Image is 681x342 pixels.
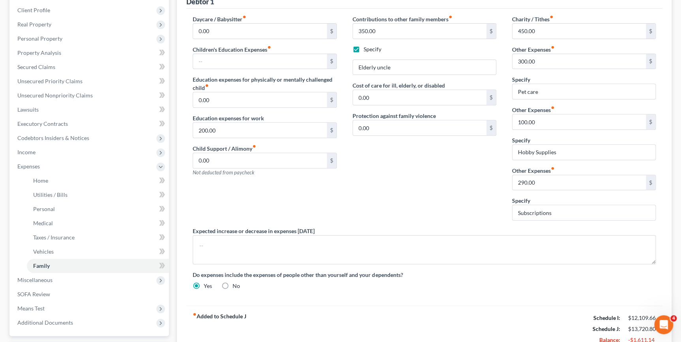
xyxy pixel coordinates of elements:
a: Unsecured Nonpriority Claims [11,88,169,103]
span: Client Profile [17,7,50,13]
span: Taxes / Insurance [33,234,75,241]
div: $ [646,24,655,39]
input: Specify... [512,205,655,220]
label: Expected increase or decrease in expenses [DATE] [193,227,315,235]
input: -- [193,153,326,168]
div: $ [327,153,336,168]
label: Specify [364,45,381,53]
span: Additional Documents [17,319,73,326]
span: Executory Contracts [17,120,68,127]
i: fiber_manual_record [242,15,246,19]
a: Personal [27,202,169,216]
div: $ [327,123,336,138]
a: SOFA Review [11,287,169,301]
a: Vehicles [27,245,169,259]
span: Unsecured Nonpriority Claims [17,92,93,99]
label: Yes [204,282,212,290]
input: Specify... [353,60,496,75]
label: Daycare / Babysitter [193,15,246,23]
span: Family [33,262,50,269]
i: fiber_manual_record [551,45,555,49]
input: -- [193,92,326,107]
input: -- [193,24,326,39]
i: fiber_manual_record [448,15,452,19]
div: $ [486,90,496,105]
span: Personal Property [17,35,62,42]
span: Vehicles [33,248,54,255]
span: Medical [33,220,53,226]
div: $ [646,54,655,69]
a: Taxes / Insurance [27,230,169,245]
div: $ [646,114,655,129]
div: $12,109.66 [628,314,656,322]
span: Not deducted from paycheck [193,169,254,176]
a: Secured Claims [11,60,169,74]
input: -- [193,54,326,69]
label: Specify [512,196,530,205]
input: -- [353,24,486,39]
label: Education expenses for work [193,114,264,122]
span: Home [33,177,48,184]
i: fiber_manual_record [205,84,209,88]
input: -- [353,120,486,135]
a: Utilities / Bills [27,188,169,202]
input: -- [193,123,326,138]
a: Family [27,259,169,273]
i: fiber_manual_record [193,312,197,316]
i: fiber_manual_record [252,144,256,148]
input: -- [353,90,486,105]
a: Property Analysis [11,46,169,60]
label: Protection against family violence [353,112,436,120]
iframe: Intercom live chat [654,315,673,334]
label: Other Expenses [512,45,555,54]
span: Real Property [17,21,51,28]
a: Lawsuits [11,103,169,117]
i: fiber_manual_record [550,15,553,19]
label: Specify [512,136,530,144]
div: $ [486,120,496,135]
span: Utilities / Bills [33,191,68,198]
div: $ [646,175,655,190]
label: Contributions to other family members [353,15,452,23]
a: Executory Contracts [11,117,169,131]
label: Children's Education Expenses [193,45,271,54]
label: Do expenses include the expenses of people other than yourself and your dependents? [193,271,656,279]
i: fiber_manual_record [551,106,555,110]
i: fiber_manual_record [551,166,555,170]
label: Education expenses for physically or mentally challenged child [193,75,336,92]
span: Lawsuits [17,106,39,113]
input: -- [512,114,646,129]
span: Property Analysis [17,49,61,56]
span: Codebtors Insiders & Notices [17,135,89,141]
a: Unsecured Priority Claims [11,74,169,88]
span: Personal [33,206,55,212]
label: Specify [512,75,530,84]
span: 4 [670,315,677,321]
span: SOFA Review [17,291,50,297]
label: Child Support / Alimony [193,144,256,153]
span: Means Test [17,305,45,312]
div: $ [327,54,336,69]
input: -- [512,24,646,39]
a: Home [27,174,169,188]
label: Charity / Tithes [512,15,553,23]
div: $13,720.80 [628,325,656,333]
label: Cost of care for ill, elderly, or disabled [353,81,445,90]
div: $ [327,92,336,107]
div: $ [486,24,496,39]
span: Expenses [17,163,40,170]
div: $ [327,24,336,39]
span: Unsecured Priority Claims [17,78,83,84]
label: Other Expenses [512,166,555,175]
span: Miscellaneous [17,277,53,283]
label: Other Expenses [512,106,555,114]
span: Income [17,149,36,155]
input: Specify... [512,145,655,160]
input: -- [512,175,646,190]
strong: Schedule I: [593,314,620,321]
input: Specify... [512,84,655,99]
label: No [233,282,240,290]
input: -- [512,54,646,69]
i: fiber_manual_record [267,45,271,49]
strong: Schedule J: [593,325,620,332]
